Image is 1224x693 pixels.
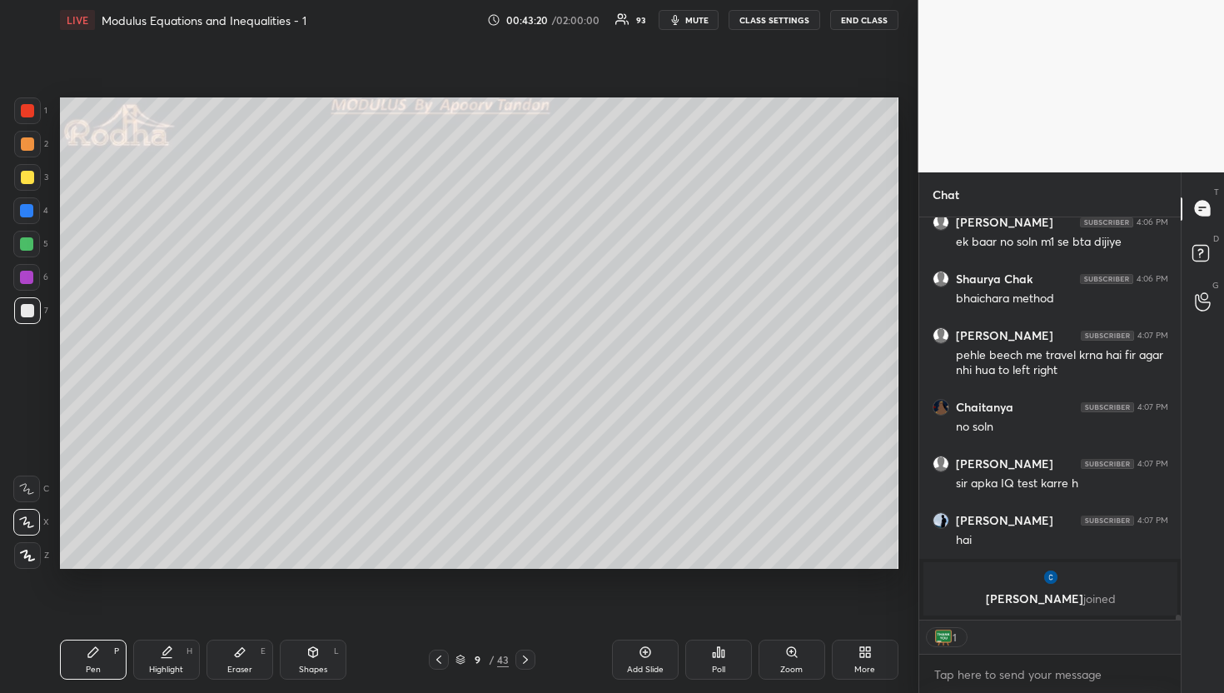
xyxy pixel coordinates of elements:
div: 93 [636,16,645,24]
div: 1 [14,97,47,124]
h6: Shaurya Chak [956,272,1032,287]
div: Zoom [780,666,803,674]
div: 3 [14,164,48,191]
button: END CLASS [830,10,898,30]
div: 6 [13,264,48,291]
img: 4P8fHbbgJtejmAAAAAElFTkSuQmCC [1081,402,1134,412]
img: 4P8fHbbgJtejmAAAAAElFTkSuQmCC [1080,217,1133,227]
div: More [854,666,875,674]
div: Highlight [149,666,183,674]
div: C [13,476,49,502]
div: E [261,647,266,656]
div: / [489,655,494,665]
div: Pen [86,666,101,674]
p: Chat [919,172,973,217]
h6: [PERSON_NAME] [956,328,1053,343]
div: Eraser [227,666,252,674]
img: thumbnail.jpg [1042,569,1058,586]
img: default.png [933,456,948,471]
div: 43 [497,652,509,667]
p: G [1212,279,1219,292]
div: H [187,647,192,656]
div: P [114,647,119,656]
img: 4P8fHbbgJtejmAAAAAElFTkSuQmCC [1081,516,1134,526]
p: [PERSON_NAME] [933,592,1167,606]
button: mute [659,10,719,30]
img: thumbnail.jpg [933,400,948,415]
div: LIVE [60,10,95,30]
div: 1 [952,631,958,644]
img: default.png [933,328,948,343]
div: Shapes [299,666,327,674]
div: 4:07 PM [1137,459,1168,469]
p: D [1213,232,1219,245]
div: 4:07 PM [1137,331,1168,341]
div: 4 [13,197,48,224]
div: 2 [14,131,48,157]
div: bhaichara method [956,291,1168,307]
div: pehle beech me travel krna hai fir agar nhi hua to left right [956,347,1168,379]
div: no soln [956,419,1168,436]
img: thumbnail.jpg [933,513,948,528]
h6: [PERSON_NAME] [956,513,1053,528]
h6: [PERSON_NAME] [956,215,1053,230]
span: mute [685,14,709,26]
span: joined [1082,591,1115,606]
img: 4P8fHbbgJtejmAAAAAElFTkSuQmCC [1080,274,1133,284]
img: default.png [933,215,948,230]
div: 4:07 PM [1137,402,1168,412]
img: thank_you.png [935,629,952,646]
div: 4:06 PM [1137,274,1168,284]
div: Z [14,542,49,569]
div: 9 [469,655,485,665]
div: sir apka IQ test karre h [956,476,1168,492]
img: 4P8fHbbgJtejmAAAAAElFTkSuQmCC [1081,331,1134,341]
div: 4:07 PM [1137,516,1168,526]
div: Poll [712,666,725,674]
div: hai [956,532,1168,549]
button: CLASS SETTINGS [729,10,820,30]
p: T [1214,186,1219,198]
div: 4:06 PM [1137,217,1168,227]
div: 5 [13,231,48,257]
div: ek baar no soln m1 se bta dijiye [956,234,1168,251]
div: 7 [14,297,48,324]
h6: Chaitanya [956,400,1013,415]
img: 4P8fHbbgJtejmAAAAAElFTkSuQmCC [1081,459,1134,469]
div: grid [919,217,1182,620]
h6: [PERSON_NAME] [956,456,1053,471]
div: Add Slide [627,666,664,674]
div: L [334,647,339,656]
img: default.png [933,272,948,287]
h4: Modulus Equations and Inequalities - 1 [102,12,306,28]
div: X [13,509,49,536]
